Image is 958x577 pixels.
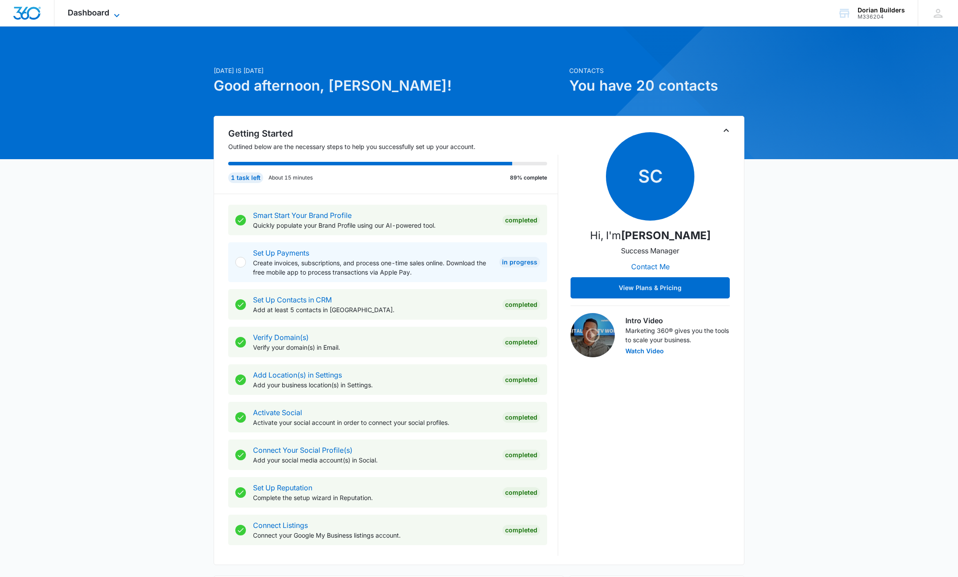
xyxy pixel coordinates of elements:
a: Activate Social [253,408,302,417]
div: In Progress [499,257,540,267]
a: Connect Listings [253,521,308,530]
div: Completed [502,412,540,423]
p: 89% complete [510,174,547,182]
p: Quickly populate your Brand Profile using our AI-powered tool. [253,221,495,230]
p: Marketing 360® gives you the tools to scale your business. [625,326,730,344]
span: SC [606,132,694,221]
p: Contacts [569,66,744,75]
div: Completed [502,487,540,498]
button: Contact Me [622,256,678,277]
img: Intro Video [571,313,615,357]
p: Success Manager [621,245,679,256]
div: 1 task left [228,172,263,183]
p: Add your business location(s) in Settings. [253,380,495,390]
h1: You have 20 contacts [569,75,744,96]
p: Complete the setup wizard in Reputation. [253,493,495,502]
p: Verify your domain(s) in Email. [253,343,495,352]
p: About 15 minutes [268,174,313,182]
div: Completed [502,215,540,225]
p: Activate your social account in order to connect your social profiles. [253,418,495,427]
div: Completed [502,374,540,385]
a: Verify Domain(s) [253,333,309,342]
p: Create invoices, subscriptions, and process one-time sales online. Download the free mobile app t... [253,258,492,277]
span: Dashboard [68,8,109,17]
div: Completed [502,299,540,310]
button: Watch Video [625,348,664,354]
div: account name [858,7,905,14]
button: Toggle Collapse [721,125,732,136]
p: [DATE] is [DATE] [214,66,564,75]
p: Hi, I'm [590,228,711,244]
a: Connect Your Social Profile(s) [253,446,353,455]
h3: Intro Video [625,315,730,326]
div: Completed [502,525,540,535]
p: Connect your Google My Business listings account. [253,531,495,540]
div: Completed [502,337,540,348]
button: View Plans & Pricing [571,277,730,298]
p: Outlined below are the necessary steps to help you successfully set up your account. [228,142,558,151]
a: Set Up Payments [253,248,309,257]
p: Add at least 5 contacts in [GEOGRAPHIC_DATA]. [253,305,495,314]
strong: [PERSON_NAME] [621,229,711,242]
a: Smart Start Your Brand Profile [253,211,352,220]
a: Add Location(s) in Settings [253,371,342,379]
h2: Getting Started [228,127,558,140]
div: Completed [502,450,540,460]
p: Add your social media account(s) in Social. [253,455,495,465]
h1: Good afternoon, [PERSON_NAME]! [214,75,564,96]
a: Set Up Contacts in CRM [253,295,332,304]
a: Set Up Reputation [253,483,312,492]
div: account id [858,14,905,20]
